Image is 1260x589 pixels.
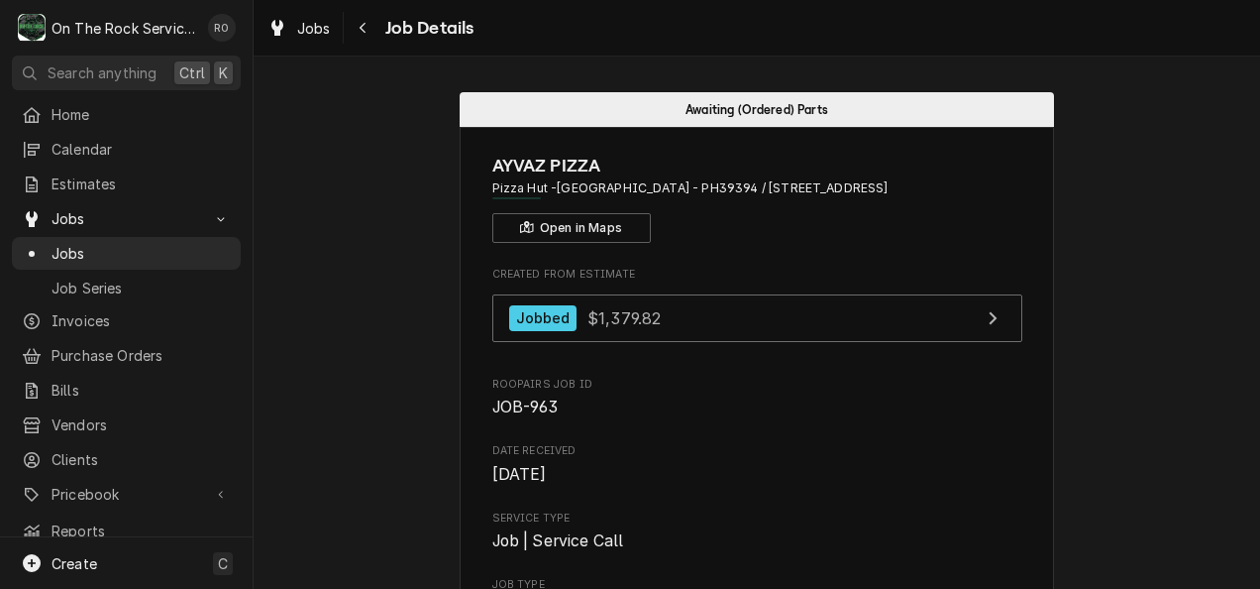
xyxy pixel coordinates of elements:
[509,305,577,332] div: Jobbed
[52,174,231,194] span: Estimates
[492,179,1022,197] span: Address
[492,463,1022,487] span: Date Received
[492,294,1022,343] a: View Estimate
[492,377,1022,393] span: Roopairs Job ID
[12,478,241,511] a: Go to Pricebook
[587,307,661,327] span: $1,379.82
[52,414,231,435] span: Vendors
[260,12,339,45] a: Jobs
[492,396,1022,419] span: Roopairs Job ID
[52,521,231,541] span: Reports
[12,133,241,166] a: Calendar
[218,553,228,574] span: C
[348,12,379,44] button: Navigate back
[52,345,231,366] span: Purchase Orders
[12,515,241,547] a: Reports
[492,267,1022,352] div: Created From Estimate
[492,511,1022,527] span: Service Type
[12,339,241,372] a: Purchase Orders
[492,531,624,550] span: Job | Service Call
[52,139,231,160] span: Calendar
[12,374,241,407] a: Bills
[492,530,1022,553] span: Service Type
[18,14,46,42] div: O
[12,304,241,337] a: Invoices
[12,168,241,200] a: Estimates
[219,62,228,83] span: K
[208,14,236,42] div: RO
[179,62,205,83] span: Ctrl
[48,62,157,83] span: Search anything
[12,237,241,270] a: Jobs
[492,465,547,484] span: [DATE]
[208,14,236,42] div: Rich Ortega's Avatar
[12,56,241,90] button: Search anythingCtrlK
[12,409,241,441] a: Vendors
[492,267,1022,283] span: Created From Estimate
[492,213,651,243] button: Open in Maps
[12,202,241,235] a: Go to Jobs
[52,104,231,125] span: Home
[12,443,241,476] a: Clients
[297,18,331,39] span: Jobs
[12,98,241,131] a: Home
[52,18,197,39] div: On The Rock Services
[52,555,97,572] span: Create
[52,310,231,331] span: Invoices
[52,380,231,401] span: Bills
[685,103,828,116] span: Awaiting (Ordered) Parts
[492,443,1022,486] div: Date Received
[492,153,1022,179] span: Name
[460,92,1054,127] div: Status
[52,278,231,298] span: Job Series
[492,377,1022,419] div: Roopairs Job ID
[492,511,1022,553] div: Service Type
[379,15,474,42] span: Job Details
[492,398,559,416] span: JOB-963
[52,208,201,229] span: Jobs
[52,484,201,505] span: Pricebook
[492,443,1022,459] span: Date Received
[12,272,241,304] a: Job Series
[52,243,231,264] span: Jobs
[18,14,46,42] div: On The Rock Services's Avatar
[492,153,1022,243] div: Client Information
[52,449,231,470] span: Clients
